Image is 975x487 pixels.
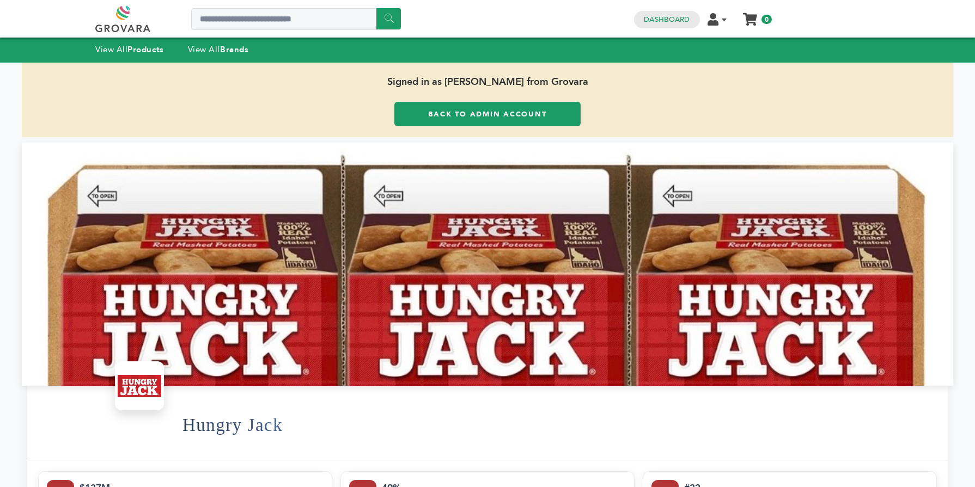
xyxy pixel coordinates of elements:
span: Signed in as [PERSON_NAME] from Grovara [22,63,953,102]
img: Hungry Jack Logo [118,364,161,408]
input: Search a product or brand... [191,8,401,30]
strong: Products [127,44,163,55]
span: 0 [761,15,772,24]
strong: Brands [220,44,248,55]
h1: Hungry Jack [182,398,283,452]
a: Dashboard [644,15,690,24]
a: View AllBrands [188,44,249,55]
a: My Cart [744,10,757,21]
a: View AllProducts [95,44,164,55]
a: Back to Admin Account [394,102,581,126]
